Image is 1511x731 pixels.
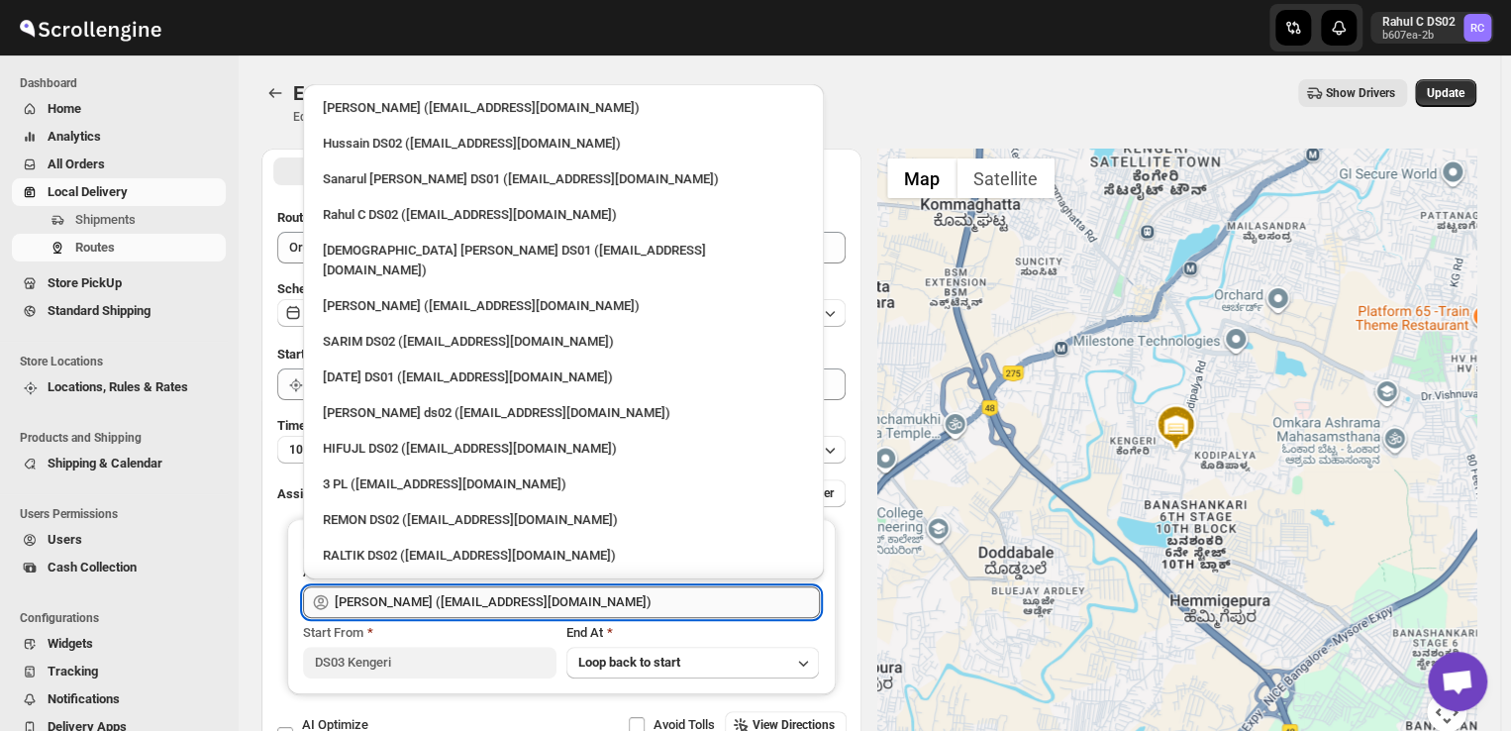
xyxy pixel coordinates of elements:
span: Home [48,101,81,116]
input: Search assignee [335,586,820,618]
span: Assign to [277,486,331,501]
button: Shipping & Calendar [12,450,226,477]
button: [DATE]|[DATE] [277,299,846,327]
span: Update [1427,85,1464,101]
span: Users [48,532,82,547]
li: Sanarul Haque DS01 (fefifag638@adosnan.com) [303,159,824,195]
p: Edit/update your created route [293,109,454,125]
span: Time Per Stop [277,418,357,433]
li: SARIM DS02 (xititor414@owlny.com) [303,322,824,358]
span: Rahul C DS02 [1463,14,1491,42]
div: HIFUJL DS02 ([EMAIL_ADDRESS][DOMAIN_NAME]) [323,439,804,459]
span: Dashboard [20,75,228,91]
button: All Orders [12,151,226,178]
span: Notifications [48,691,120,706]
li: Raja DS01 (gasecig398@owlny.com) [303,358,824,393]
button: Shipments [12,206,226,234]
span: Locations, Rules & Rates [48,379,188,394]
li: 3 PL (hello@home-run.co) [303,465,824,500]
div: End At [566,623,820,643]
li: RALTIK DS02 (cecih54531@btcours.com) [303,536,824,572]
li: Vikas Rathod (lolegiy458@nalwan.com) [303,286,824,322]
div: [PERSON_NAME] ds02 ([EMAIL_ADDRESS][DOMAIN_NAME]) [323,403,804,423]
span: Store PickUp [48,275,122,290]
span: 10 minutes [289,442,349,458]
span: Products and Shipping [20,430,228,446]
button: Update [1415,79,1476,107]
button: Locations, Rules & Rates [12,373,226,401]
button: Show Drivers [1298,79,1407,107]
span: Shipping & Calendar [48,456,162,470]
li: Rashidul ds02 (vaseno4694@minduls.com) [303,393,824,429]
li: Sangam DS01 (relov34542@lassora.com) [303,572,824,607]
span: Users Permissions [20,506,228,522]
input: Eg: Bengaluru Route [277,232,846,263]
span: Tracking [48,664,98,679]
text: RC [1470,22,1484,35]
button: Analytics [12,123,226,151]
button: Home [12,95,226,123]
button: Routes [261,79,289,107]
li: REMON DS02 (kesame7468@btcours.com) [303,500,824,536]
span: Shipments [75,212,136,227]
div: [DATE] DS01 ([EMAIL_ADDRESS][DOMAIN_NAME]) [323,367,804,387]
div: [DEMOGRAPHIC_DATA] [PERSON_NAME] DS01 ([EMAIL_ADDRESS][DOMAIN_NAME]) [323,241,804,280]
button: Routes [12,234,226,261]
button: Notifications [12,685,226,713]
div: SARIM DS02 ([EMAIL_ADDRESS][DOMAIN_NAME]) [323,332,804,352]
span: Loop back to start [578,655,680,670]
p: Rahul C DS02 [1382,14,1456,30]
button: Loop back to start [566,647,820,679]
span: Configurations [20,610,228,626]
button: 10 minutes [277,436,846,464]
button: User menu [1370,12,1493,44]
span: Add More Driver [748,485,834,501]
li: Hussain DS02 (jarav60351@abatido.com) [303,124,824,159]
span: Store Locations [20,354,228,369]
button: Cash Collection [12,554,226,581]
li: Rahul Chopra (pukhraj@home-run.co) [303,92,824,124]
span: Scheduled for [277,281,356,296]
li: HIFUJL DS02 (cepali9173@intady.com) [303,429,824,465]
div: Open chat [1428,652,1487,711]
button: Widgets [12,630,226,658]
div: REMON DS02 ([EMAIL_ADDRESS][DOMAIN_NAME]) [323,510,804,530]
div: [PERSON_NAME] ([EMAIL_ADDRESS][DOMAIN_NAME]) [323,98,804,118]
div: [PERSON_NAME] ([EMAIL_ADDRESS][DOMAIN_NAME]) [323,296,804,316]
div: Rahul C DS02 ([EMAIL_ADDRESS][DOMAIN_NAME]) [323,205,804,225]
span: Edit Route [293,81,382,105]
span: Analytics [48,129,101,144]
li: Islam Laskar DS01 (vixib74172@ikowat.com) [303,231,824,286]
div: Hussain DS02 ([EMAIL_ADDRESS][DOMAIN_NAME]) [323,134,804,154]
span: Show Drivers [1326,85,1395,101]
span: Routes [75,240,115,255]
span: Standard Shipping [48,303,151,318]
button: Show satellite imagery [957,158,1055,198]
span: Widgets [48,636,93,651]
span: Cash Collection [48,560,137,574]
button: All Route Options [273,157,559,185]
div: Sanarul [PERSON_NAME] DS01 ([EMAIL_ADDRESS][DOMAIN_NAME]) [323,169,804,189]
span: Start From [303,625,363,640]
img: ScrollEngine [16,3,164,52]
li: Rahul C DS02 (rahul.chopra@home-run.co) [303,195,824,231]
button: Show street map [887,158,957,198]
span: All Orders [48,157,105,171]
span: Route Name [277,210,347,225]
button: Users [12,526,226,554]
p: b607ea-2b [1382,30,1456,42]
div: RALTIK DS02 ([EMAIL_ADDRESS][DOMAIN_NAME]) [323,546,804,566]
span: Start Location (Warehouse) [277,347,434,362]
button: Tracking [12,658,226,685]
div: 3 PL ([EMAIL_ADDRESS][DOMAIN_NAME]) [323,474,804,494]
span: Local Delivery [48,184,128,199]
